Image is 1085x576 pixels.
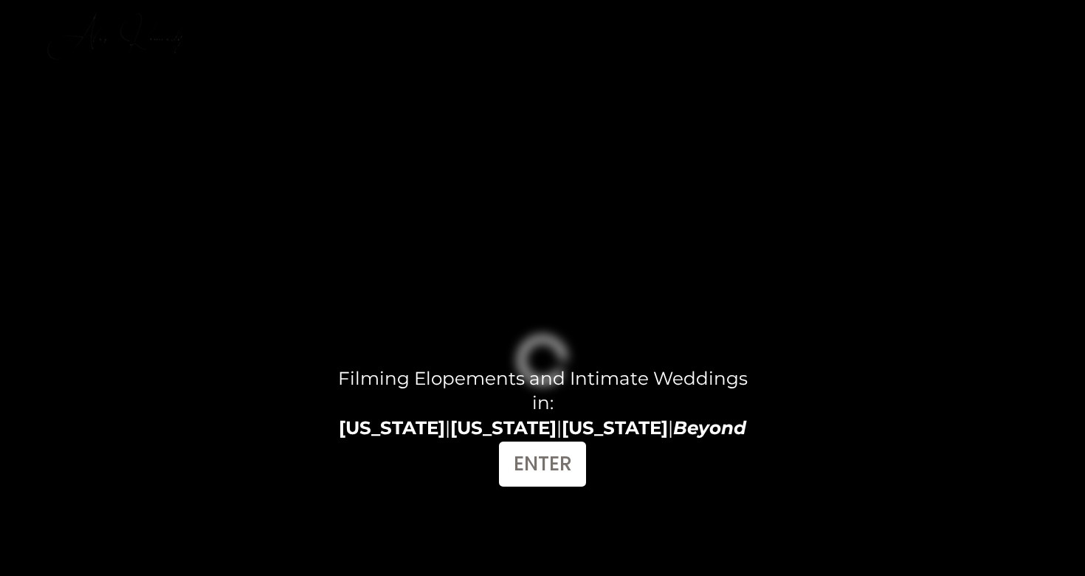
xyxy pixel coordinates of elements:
strong: [US_STATE] [450,416,557,439]
a: INVESTMENT [936,10,1041,31]
a: HOME [669,10,718,31]
strong: [US_STATE] [562,416,668,439]
img: Alex Kennedy Films [44,9,191,68]
em: Beyond [673,416,746,439]
a: ENTER [499,442,586,487]
a: FILMS [865,10,913,31]
strong: [US_STATE] [339,416,445,439]
h4: Filming Elopements and Intimate Weddings in: | | | [336,366,748,441]
a: Alex Kennedy Films [44,9,191,33]
a: EXPERIENCE [741,10,842,31]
